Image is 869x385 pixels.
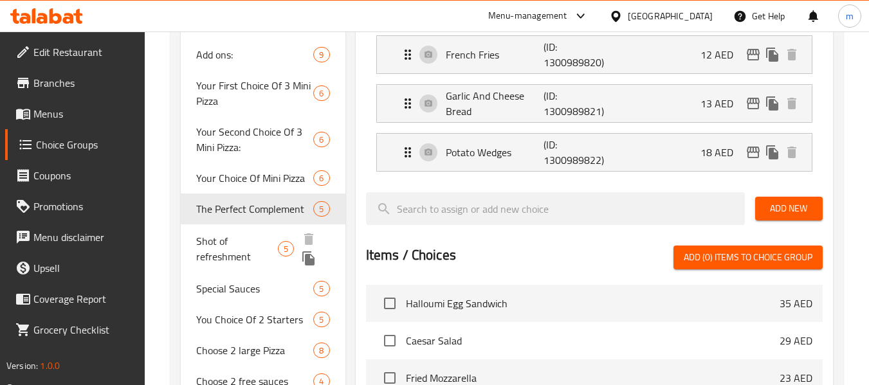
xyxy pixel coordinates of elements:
[700,47,744,62] p: 12 AED
[5,314,145,345] a: Grocery Checklist
[181,224,345,273] div: Shot of refreshment5deleteduplicate
[313,132,329,147] div: Choices
[314,172,329,184] span: 6
[377,85,812,122] div: Expand
[314,314,329,326] span: 5
[313,170,329,186] div: Choices
[684,249,812,265] span: Add (0) items to choice group
[5,283,145,314] a: Coverage Report
[446,47,544,62] p: French Fries
[406,333,780,348] span: Caesar Salad
[33,322,135,337] span: Grocery Checklist
[544,88,609,119] p: (ID: 1300989821)
[366,246,456,265] h2: Items / Choices
[744,94,763,113] button: edit
[279,243,293,255] span: 5
[846,9,854,23] span: m
[782,45,801,64] button: delete
[366,128,823,177] li: Expand
[763,143,782,162] button: duplicate
[181,335,345,366] div: Choose 2 large Pizza8
[5,253,145,283] a: Upsell
[544,39,609,70] p: (ID: 1300989820)
[5,37,145,67] a: Edit Restaurant
[313,343,329,358] div: Choices
[313,85,329,101] div: Choices
[5,160,145,191] a: Coupons
[377,36,812,73] div: Expand
[314,134,329,146] span: 6
[446,88,544,119] p: Garlic And Cheese Bread
[196,233,278,264] span: Shot of refreshment
[36,137,135,152] span: Choice Groups
[6,357,38,374] span: Version:
[33,291,135,307] span: Coverage Report
[5,129,145,160] a: Choice Groups
[196,201,313,217] span: The Perfect Complement
[33,199,135,214] span: Promotions
[33,75,135,91] span: Branches
[181,273,345,304] div: Special Sauces5
[196,78,313,109] span: Your First Choice Of 3 Mini Pizza
[765,201,812,217] span: Add New
[366,30,823,79] li: Expand
[313,312,329,327] div: Choices
[33,44,135,60] span: Edit Restaurant
[406,296,780,311] span: Halloumi Egg Sandwich
[181,70,345,116] div: Your First Choice Of 3 Mini Pizza6
[314,203,329,215] span: 5
[314,345,329,357] span: 8
[313,47,329,62] div: Choices
[313,201,329,217] div: Choices
[673,246,823,269] button: Add (0) items to choice group
[33,106,135,121] span: Menus
[33,260,135,276] span: Upsell
[181,116,345,163] div: Your Second Choice Of 3 Mini Pizza:6
[299,249,318,268] button: duplicate
[744,143,763,162] button: edit
[181,163,345,193] div: Your Choice Of Mini Pizza6
[196,343,313,358] span: Choose 2 large Pizza
[278,241,294,256] div: Choices
[446,145,544,160] p: Potato Wedges
[755,197,823,220] button: Add New
[196,170,313,186] span: Your Choice Of Mini Pizza
[314,283,329,295] span: 5
[782,143,801,162] button: delete
[780,333,812,348] p: 29 AED
[5,67,145,98] a: Branches
[780,296,812,311] p: 35 AED
[366,192,745,225] input: search
[628,9,713,23] div: [GEOGRAPHIC_DATA]
[181,39,345,70] div: Add ons:9
[544,137,609,168] p: (ID: 1300989822)
[700,96,744,111] p: 13 AED
[181,193,345,224] div: The Perfect Complement5
[181,304,345,335] div: You Choice Of 2 Starters5
[313,281,329,296] div: Choices
[33,168,135,183] span: Coupons
[196,47,313,62] span: Add ons:
[196,312,313,327] span: You Choice Of 2 Starters
[196,281,313,296] span: Special Sauces
[763,94,782,113] button: duplicate
[366,79,823,128] li: Expand
[763,45,782,64] button: duplicate
[700,145,744,160] p: 18 AED
[196,124,313,155] span: Your Second Choice Of 3 Mini Pizza:
[299,229,318,249] button: delete
[33,229,135,245] span: Menu disclaimer
[314,49,329,61] span: 9
[314,87,329,100] span: 6
[5,222,145,253] a: Menu disclaimer
[376,290,403,317] span: Select choice
[782,94,801,113] button: delete
[488,8,567,24] div: Menu-management
[376,327,403,354] span: Select choice
[5,98,145,129] a: Menus
[40,357,60,374] span: 1.0.0
[744,45,763,64] button: edit
[5,191,145,222] a: Promotions
[377,134,812,171] div: Expand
